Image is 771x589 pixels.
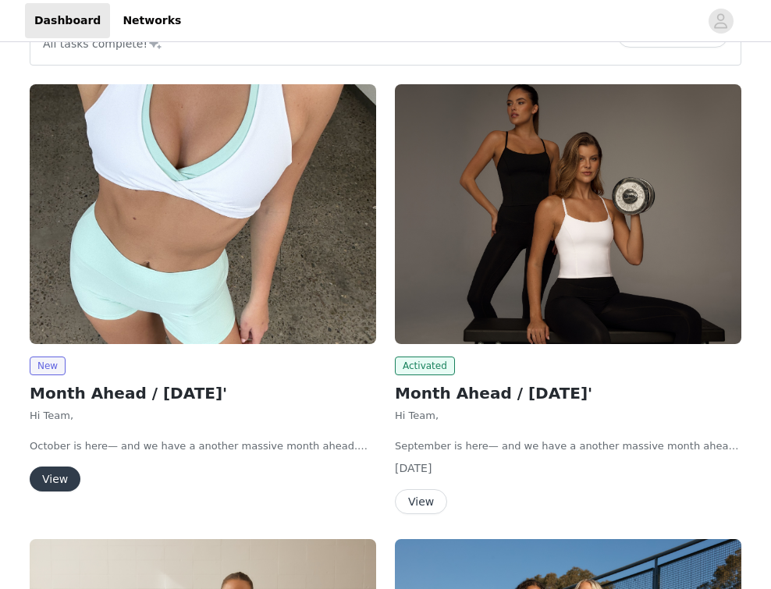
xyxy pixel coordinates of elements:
p: All tasks complete! [43,34,163,52]
span: New [30,357,66,375]
h2: Month Ahead / [DATE]' [30,381,376,405]
a: Networks [113,3,190,38]
p: Hi Team, [395,408,741,424]
a: View [395,496,447,508]
span: [DATE] [395,462,432,474]
a: Dashboard [25,3,110,38]
p: Hi Team, [30,408,376,424]
button: View [30,467,80,491]
h2: Month Ahead / [DATE]' [395,381,741,405]
span: Activated [395,357,455,375]
a: View [30,474,80,485]
p: October is here— and we have a another massive month ahead. [30,438,376,454]
div: avatar [713,9,728,34]
p: September is here— and we have a another massive month ahead. [395,438,741,454]
button: View [395,489,447,514]
img: Muscle Republic [395,84,741,344]
img: Muscle Republic [30,84,376,344]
